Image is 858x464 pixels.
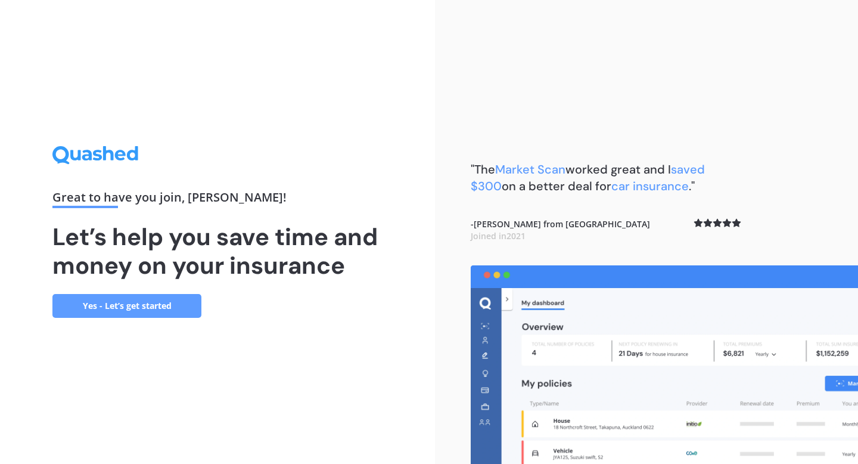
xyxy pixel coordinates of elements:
[495,162,565,177] span: Market Scan
[471,265,858,464] img: dashboard.webp
[52,294,201,318] a: Yes - Let’s get started
[471,218,650,242] b: - [PERSON_NAME] from [GEOGRAPHIC_DATA]
[52,191,383,208] div: Great to have you join , [PERSON_NAME] !
[471,230,526,242] span: Joined in 2021
[52,222,383,280] h1: Let’s help you save time and money on your insurance
[611,178,689,194] span: car insurance
[471,162,705,194] b: "The worked great and I on a better deal for ."
[471,162,705,194] span: saved $300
